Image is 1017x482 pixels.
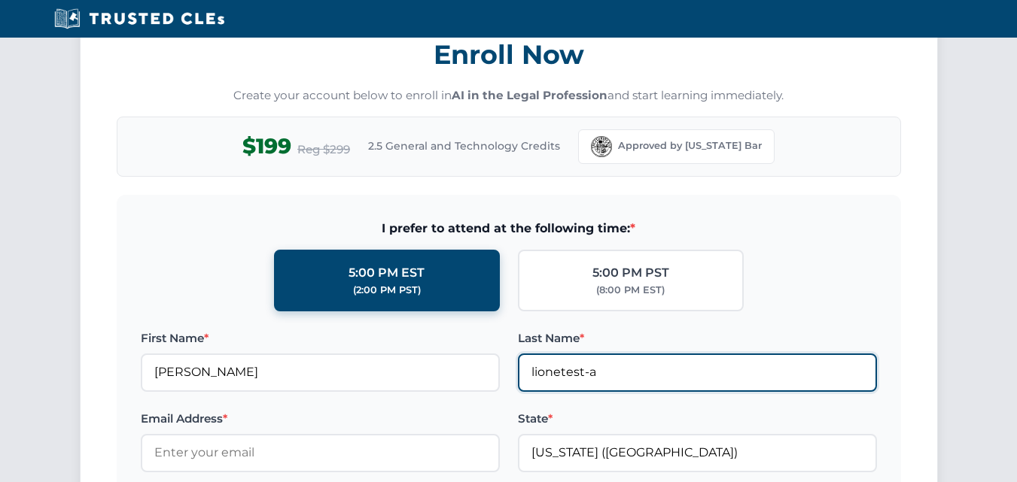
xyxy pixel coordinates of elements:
input: Enter your last name [518,353,877,391]
span: I prefer to attend at the following time: [141,219,877,238]
input: Florida (FL) [518,434,877,471]
span: Reg $299 [297,141,350,159]
p: Create your account below to enroll in and start learning immediately. [117,87,901,105]
span: 2.5 General and Technology Credits [368,138,560,154]
div: (8:00 PM EST) [596,283,665,298]
img: Trusted CLEs [50,8,230,30]
strong: AI in the Legal Profession [452,88,607,102]
span: $199 [242,129,291,163]
label: First Name [141,329,500,347]
div: 5:00 PM PST [592,263,669,283]
img: Florida Bar [591,136,612,157]
label: State [518,410,877,428]
span: Approved by [US_STATE] Bar [618,138,762,153]
label: Email Address [141,410,500,428]
label: Last Name [518,329,877,347]
input: Enter your first name [141,353,500,391]
h3: Enroll Now [117,31,901,78]
div: 5:00 PM EST [349,263,425,283]
input: Enter your email [141,434,500,471]
div: (2:00 PM PST) [353,283,421,298]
